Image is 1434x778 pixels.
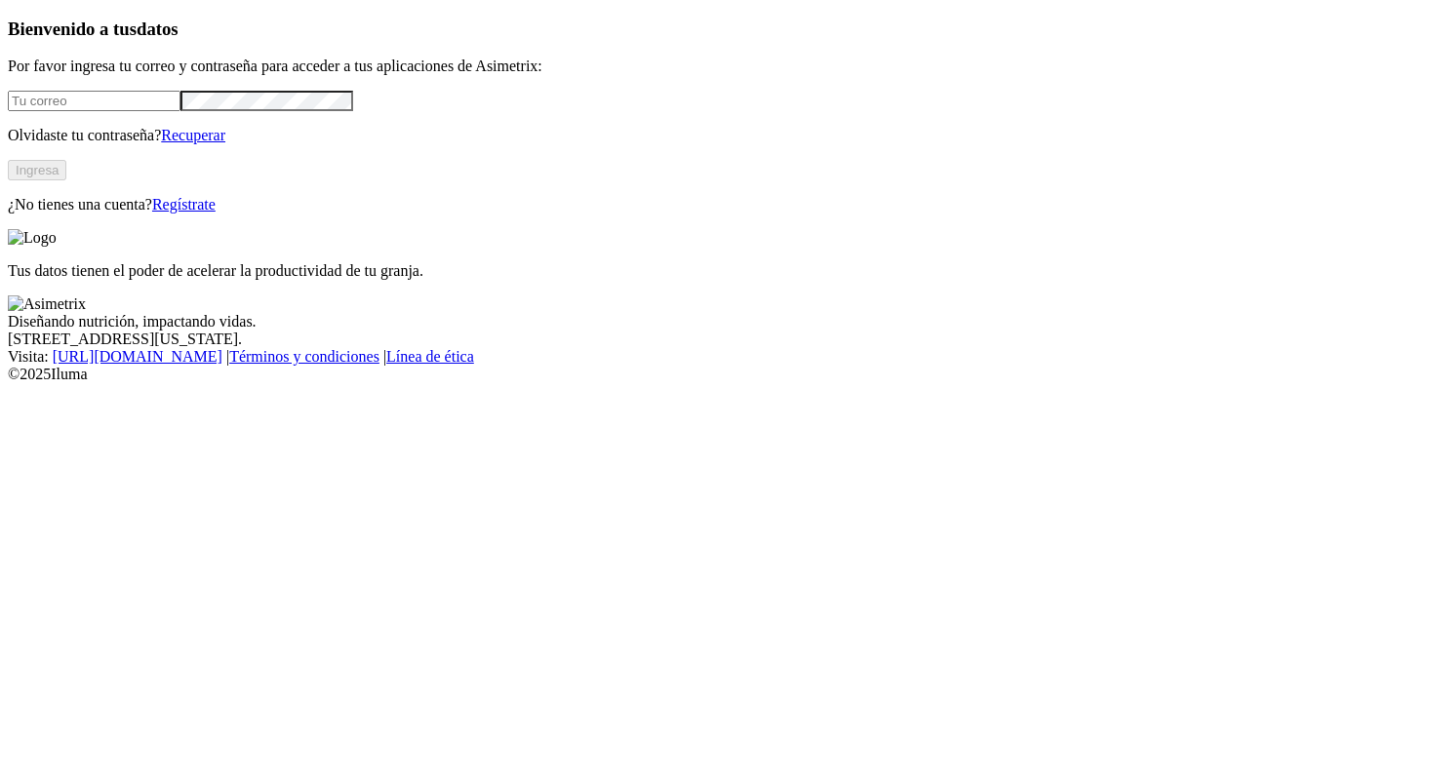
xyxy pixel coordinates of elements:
a: Línea de ética [386,348,474,365]
p: ¿No tienes una cuenta? [8,196,1426,214]
h3: Bienvenido a tus [8,19,1426,40]
a: Términos y condiciones [229,348,379,365]
div: [STREET_ADDRESS][US_STATE]. [8,331,1426,348]
p: Tus datos tienen el poder de acelerar la productividad de tu granja. [8,262,1426,280]
a: [URL][DOMAIN_NAME] [53,348,222,365]
p: Olvidaste tu contraseña? [8,127,1426,144]
img: Asimetrix [8,295,86,313]
button: Ingresa [8,160,66,180]
div: Visita : | | [8,348,1426,366]
div: Diseñando nutrición, impactando vidas. [8,313,1426,331]
a: Recuperar [161,127,225,143]
img: Logo [8,229,57,247]
div: © 2025 Iluma [8,366,1426,383]
a: Regístrate [152,196,216,213]
input: Tu correo [8,91,180,111]
p: Por favor ingresa tu correo y contraseña para acceder a tus aplicaciones de Asimetrix: [8,58,1426,75]
span: datos [137,19,179,39]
